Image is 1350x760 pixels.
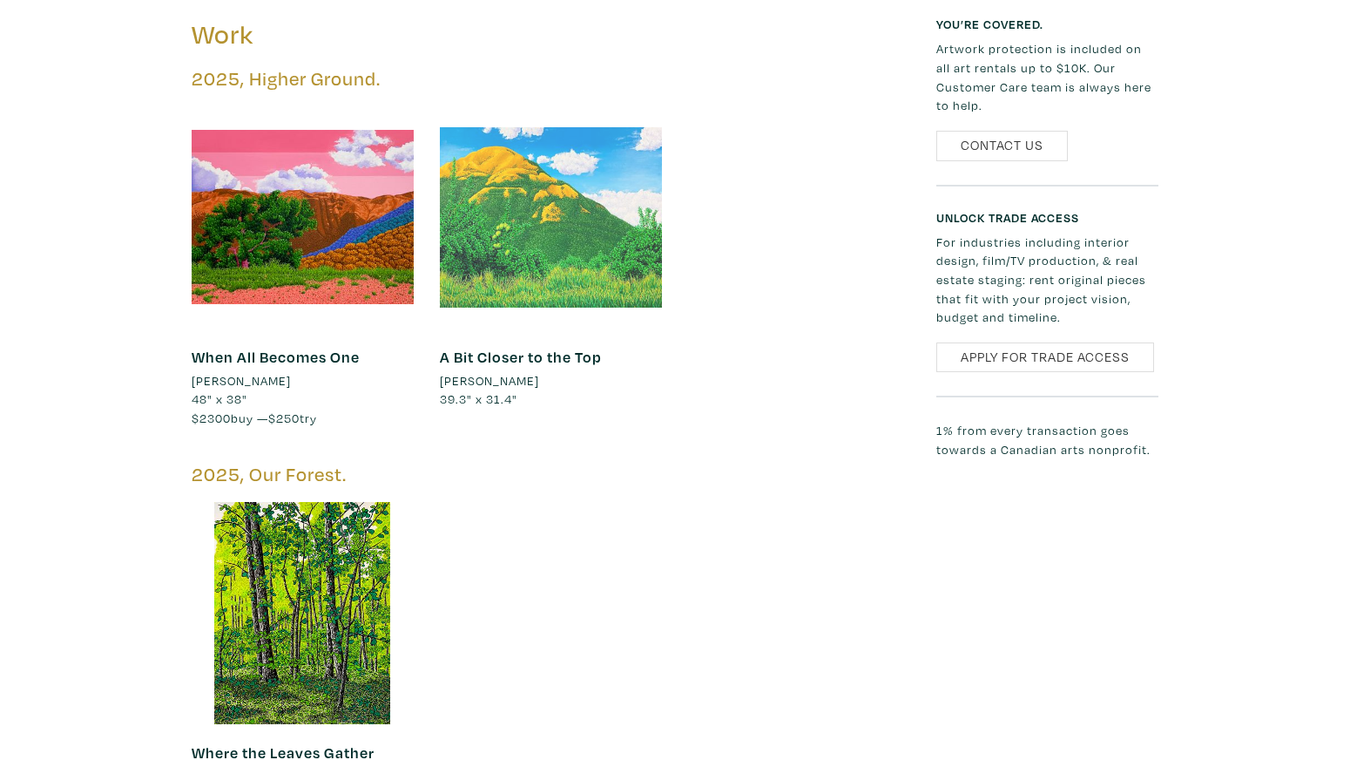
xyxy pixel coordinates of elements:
[440,347,602,367] a: A Bit Closer to the Top
[192,371,414,390] a: [PERSON_NAME]
[192,410,317,426] span: buy — try
[936,131,1068,161] a: Contact Us
[936,210,1158,225] h6: Unlock Trade Access
[936,421,1158,458] p: 1% from every transaction goes towards a Canadian arts nonprofit.
[192,67,910,91] h5: 2025, Higher Ground.
[936,39,1158,114] p: Artwork protection is included on all art rentals up to $10K. Our Customer Care team is always he...
[192,371,291,390] li: [PERSON_NAME]
[192,347,360,367] a: When All Becomes One
[936,343,1154,373] a: Apply for Trade Access
[440,390,517,407] span: 39.3" x 31.4"
[192,390,247,407] span: 48" x 38"
[936,233,1158,327] p: For industries including interior design, film/TV production, & real estate staging: rent origina...
[936,17,1158,31] h6: You’re covered.
[192,410,231,426] span: $2300
[440,371,539,390] li: [PERSON_NAME]
[440,371,662,390] a: [PERSON_NAME]
[192,18,538,51] h3: Work
[268,410,300,426] span: $250
[192,463,910,486] h5: 2025, Our Forest.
